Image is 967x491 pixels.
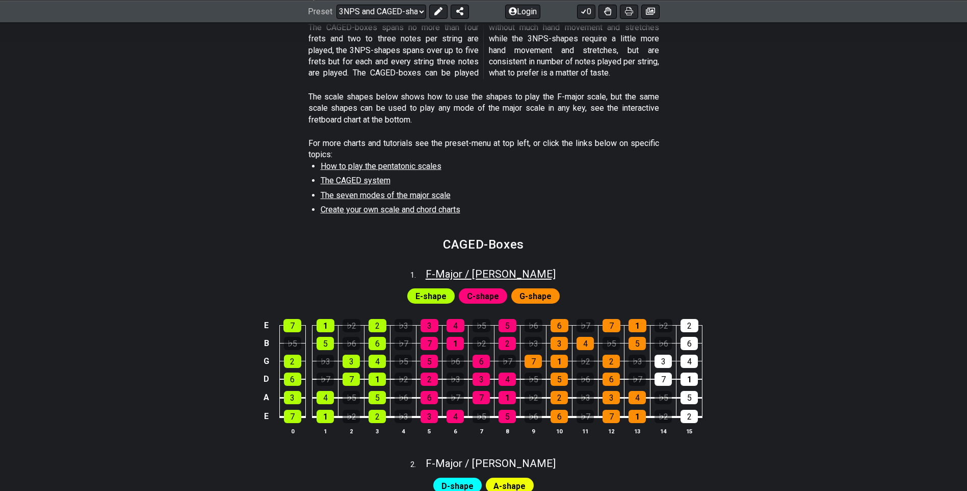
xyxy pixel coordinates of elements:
div: 3 [473,373,490,386]
div: 7 [283,319,301,332]
div: ♭3 [317,355,334,368]
td: A [260,388,273,407]
td: D [260,370,273,388]
th: 0 [279,426,305,436]
th: 3 [364,426,390,436]
th: 1 [312,426,338,436]
div: 1 [629,410,646,423]
th: 10 [546,426,572,436]
div: 1 [499,391,516,404]
div: 2 [421,373,438,386]
span: 2 . [410,459,426,471]
div: 5 [681,391,698,404]
td: E [260,317,273,335]
div: ♭6 [577,373,594,386]
div: ♭5 [343,391,360,404]
div: ♭5 [473,410,490,423]
div: ♭6 [395,391,412,404]
div: ♭3 [395,410,412,423]
div: ♭7 [577,319,594,332]
div: ♭2 [655,319,672,332]
td: E [260,407,273,426]
div: ♭6 [343,337,360,350]
span: 1 . [410,270,426,281]
th: 5 [416,426,442,436]
div: 4 [317,391,334,404]
div: 5 [499,410,516,423]
div: 7 [525,355,542,368]
div: ♭2 [525,391,542,404]
button: Login [505,4,540,18]
div: 2 [603,355,620,368]
button: Share Preset [451,4,469,18]
th: 8 [494,426,520,436]
div: 1 [317,410,334,423]
div: 1 [551,355,568,368]
div: 3 [551,337,568,350]
div: 6 [284,373,301,386]
div: ♭2 [473,337,490,350]
th: 11 [572,426,598,436]
button: 0 [577,4,595,18]
div: 7 [603,319,620,332]
div: 5 [421,355,438,368]
div: ♭3 [395,319,412,332]
div: ♭3 [577,391,594,404]
th: 14 [650,426,676,436]
div: ♭2 [343,319,360,332]
div: 4 [499,373,516,386]
div: ♭3 [447,373,464,386]
div: 4 [681,355,698,368]
div: ♭5 [284,337,301,350]
td: B [260,334,273,352]
div: 3 [421,319,438,332]
div: ♭5 [525,373,542,386]
div: ♭5 [473,319,490,332]
div: ♭7 [629,373,646,386]
div: 6 [603,373,620,386]
div: ♭6 [447,355,464,368]
div: 2 [369,410,386,423]
div: 5 [499,319,516,332]
div: 1 [629,319,646,332]
div: ♭2 [577,355,594,368]
th: 9 [520,426,546,436]
div: 5 [317,337,334,350]
div: 3 [343,355,360,368]
div: 4 [577,337,594,350]
span: F - Major / [PERSON_NAME] [426,457,556,470]
th: 4 [390,426,416,436]
div: 2 [681,319,698,332]
div: 1 [369,373,386,386]
span: Preset [308,7,332,16]
td: G [260,352,273,370]
span: The seven modes of the major scale [321,190,451,200]
div: 1 [447,337,464,350]
th: 6 [442,426,468,436]
div: 2 [499,337,516,350]
div: 7 [473,391,490,404]
div: ♭2 [395,373,412,386]
div: 7 [655,373,672,386]
p: For more charts and tutorials see the preset-menu at top left, or click the links below on specif... [308,138,659,161]
div: 7 [284,410,301,423]
div: 2 [681,410,698,423]
div: 6 [421,391,438,404]
th: 13 [624,426,650,436]
div: 3 [421,410,438,423]
button: Edit Preset [429,4,448,18]
div: 6 [473,355,490,368]
span: First enable full edit mode to edit [467,289,499,304]
div: 3 [284,391,301,404]
div: ♭3 [629,355,646,368]
div: 2 [369,319,386,332]
div: 4 [447,319,464,332]
div: 5 [551,373,568,386]
span: F - Major / [PERSON_NAME] [426,268,556,280]
div: 6 [369,337,386,350]
div: ♭6 [525,319,542,332]
div: 6 [681,337,698,350]
button: Toggle Dexterity for all fretkits [598,4,617,18]
th: 2 [338,426,364,436]
div: ♭2 [343,410,360,423]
